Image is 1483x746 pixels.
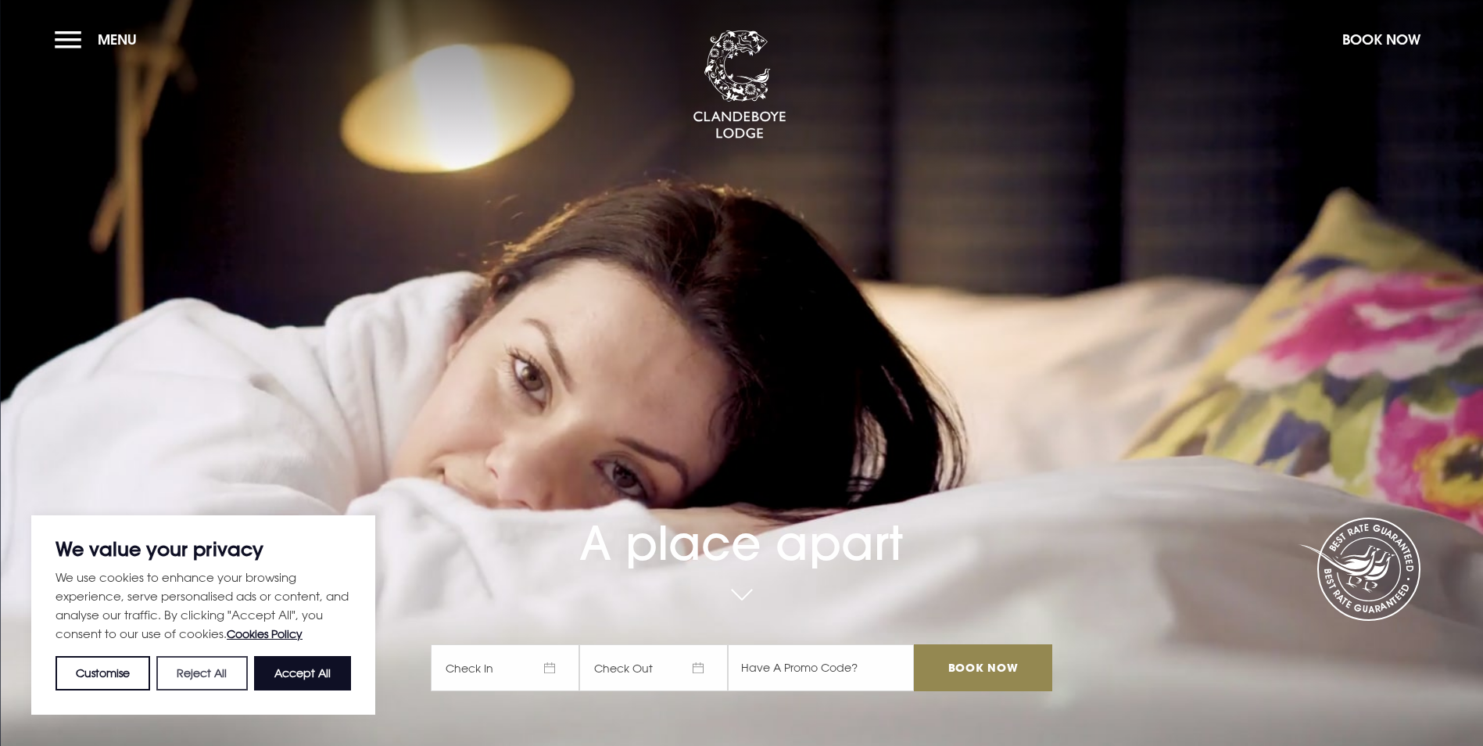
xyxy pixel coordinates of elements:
span: Menu [98,30,137,48]
button: Menu [55,23,145,56]
button: Reject All [156,656,247,690]
input: Book Now [914,644,1051,691]
input: Have A Promo Code? [728,644,914,691]
a: Cookies Policy [227,627,303,640]
img: Clandeboye Lodge [693,30,786,140]
span: Check In [431,644,579,691]
button: Accept All [254,656,351,690]
p: We use cookies to enhance your browsing experience, serve personalised ads or content, and analys... [56,568,351,644]
button: Customise [56,656,150,690]
p: We value your privacy [56,540,351,558]
span: Check Out [579,644,728,691]
div: We value your privacy [31,515,375,715]
h1: A place apart [431,470,1051,571]
button: Book Now [1334,23,1428,56]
